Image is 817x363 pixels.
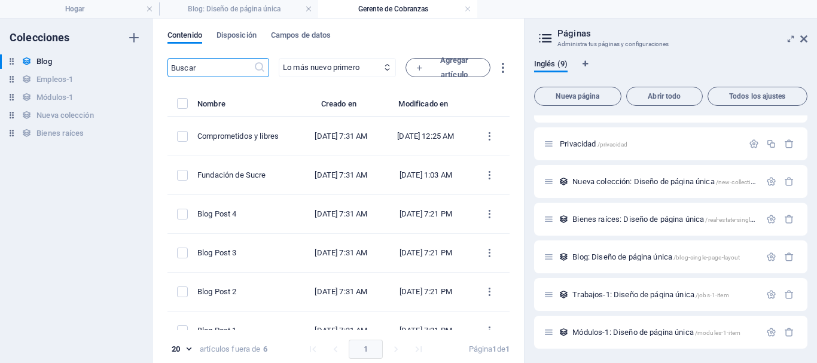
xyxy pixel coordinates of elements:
[705,215,786,224] font: /real-estate-single-page-layout
[784,252,794,262] div: Eliminar
[572,252,672,261] font: Blog: Diseño de página única
[321,99,356,108] font: Creado en
[310,209,373,219] div: [DATE] 7:31 AM
[597,141,628,148] font: /privacidad
[557,28,591,39] font: Páginas
[440,56,469,79] font: Agregar artículo
[197,170,291,181] div: Fundación de Sucre
[559,289,569,300] div: Este diseño se utiliza como plantilla para todos los elementos (por ejemplo, una entrada de blog)...
[572,215,786,224] span: Haga clic para abrir la página
[36,111,93,120] font: Nueva colección
[310,170,373,181] div: [DATE] 7:31 AM
[167,58,254,77] input: Buscar
[729,92,785,100] font: Todos los ajustes
[10,31,70,44] font: Colecciones
[556,140,743,148] div: Privacidad/privacidad
[572,290,694,299] font: Trabajos-1: Diseño de página única
[172,344,180,353] font: 20
[167,344,195,355] div: 20
[556,92,599,100] font: Nueva página
[406,58,490,77] button: Agregar artículo
[492,344,496,353] font: 1
[358,5,428,13] font: Gerente de Cobranzas
[784,327,794,337] div: Eliminar
[569,291,760,298] div: Trabajos-1: Diseño de página única/jobs-1-item
[188,5,281,13] font: Blog: Diseño de página única
[572,215,704,224] font: Bienes raíces: Diseño de página única
[766,252,776,262] div: Ajustes
[167,96,510,350] table: lista de artículos
[560,139,627,148] span: Haga clic para abrir la página
[708,87,807,106] button: Todos los ajustes
[766,176,776,187] div: Ajustes
[673,254,740,261] font: /blog-single-page-layout
[469,344,493,353] font: Página
[569,178,760,185] div: Nueva colección: Diseño de página única/new-collection-single-page-layout
[766,214,776,224] div: Ajustes
[167,30,202,39] font: Contenido
[557,41,669,47] font: Administra tus páginas y configuraciones
[392,131,460,142] div: [DATE] 12:25 AM
[36,93,73,102] font: Módulos-1
[497,344,505,353] font: de
[560,139,596,148] font: Privacidad
[310,131,373,142] div: [DATE] 7:31 AM
[197,209,291,219] div: Blog Post 4
[559,252,569,262] div: Este diseño se utiliza como plantilla para todos los elementos (por ejemplo, una entrada de blog)...
[569,215,760,223] div: Bienes raíces: Diseño de página única/real-estate-single-page-layout
[310,248,373,258] div: [DATE] 7:31 AM
[392,286,460,297] div: [DATE] 7:21 PM
[197,286,291,297] div: Blog Post 2
[127,30,141,45] i: Crear nueva colección
[569,328,760,336] div: Módulos-1: Diseño de página única/modules-1-item
[197,325,291,336] div: Blog Post 1
[766,139,776,149] div: Duplicado
[534,87,621,106] button: Nueva página
[392,209,460,219] div: [DATE] 7:21 PM
[197,131,291,142] div: Comprometidos y libres
[263,344,267,353] font: 6
[217,30,257,39] font: Disposición
[572,177,714,186] font: Nueva colección: Diseño de página única
[784,214,794,224] div: Eliminar
[36,75,73,84] font: Empleos-1
[65,5,84,13] font: Hogar
[310,286,373,297] div: [DATE] 7:31 AM
[36,129,84,138] font: Bienes raíces
[648,92,681,100] font: Abrir todo
[569,253,760,261] div: Blog: Diseño de página única/blog-single-page-layout
[534,59,807,82] div: Pestañas de idioma
[766,327,776,337] div: Ajustes
[766,289,776,300] div: Ajustes
[534,59,568,68] font: Inglés (9)
[572,328,694,337] font: Módulos-1: Diseño de página única
[716,177,810,186] font: /new-collection-single-page-layout
[572,177,809,186] span: Haga clic para abrir la página
[392,248,460,258] div: [DATE] 7:21 PM
[398,99,448,108] font: Modificado en
[197,99,225,108] font: Nombre
[301,340,430,359] nav: navegación de paginación
[696,292,729,298] font: /jobs-1-item
[310,325,373,336] div: [DATE] 7:31 AM
[36,57,51,66] font: Blog
[392,325,460,336] div: [DATE] 7:21 PM
[626,87,703,106] button: Abrir todo
[271,30,331,39] font: Campos de datos
[784,139,794,149] div: Eliminar
[695,330,740,336] font: /modules-1-item
[559,176,569,187] div: Este diseño se utiliza como plantilla para todos los elementos (por ejemplo, una entrada de blog)...
[559,327,569,337] div: Este diseño se utiliza como plantilla para todos los elementos (por ejemplo, una entrada de blog)...
[392,170,460,181] div: [DATE] 1:03 AM
[349,340,383,359] button: page 1
[784,176,794,187] div: Eliminar
[505,344,510,353] font: 1
[784,289,794,300] div: Eliminar
[200,344,261,353] font: artículos fuera de
[197,248,291,258] div: Blog Post 3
